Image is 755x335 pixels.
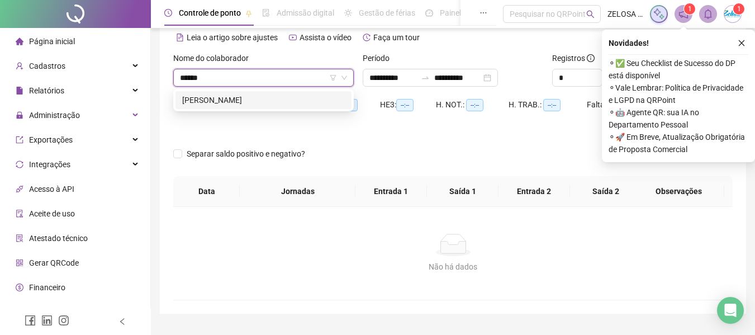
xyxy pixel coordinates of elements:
[363,34,371,41] span: history
[240,176,355,207] th: Jornadas
[587,100,612,109] span: Faltas:
[173,52,256,64] label: Nome do colaborador
[341,74,348,81] span: down
[344,9,352,17] span: sun
[738,39,745,47] span: close
[175,91,352,109] div: JOCINEIA DA SILVA MARTINS
[118,318,126,325] span: left
[29,62,65,70] span: Cadastros
[373,33,420,42] span: Faça um tour
[29,234,88,243] span: Atestado técnico
[633,176,724,207] th: Observações
[498,176,570,207] th: Entrada 2
[703,9,713,19] span: bell
[363,52,397,64] label: Período
[425,9,433,17] span: dashboard
[16,185,23,193] span: api
[359,8,415,17] span: Gestão de férias
[427,176,498,207] th: Saída 1
[176,34,184,41] span: file-text
[609,82,748,106] span: ⚬ Vale Lembrar: Política de Privacidade e LGPD na QRPoint
[187,33,278,42] span: Leia o artigo sobre ajustes
[58,315,69,326] span: instagram
[29,111,80,120] span: Administração
[29,160,70,169] span: Integrações
[586,10,595,18] span: search
[16,111,23,119] span: lock
[182,148,310,160] span: Separar saldo positivo e negativo?
[300,33,352,42] span: Assista o vídeo
[355,176,427,207] th: Entrada 1
[16,37,23,45] span: home
[16,87,23,95] span: file
[436,98,509,111] div: H. NOT.:
[16,234,23,242] span: solution
[653,8,665,20] img: sparkle-icon.fc2bf0ac1784a2077858766a79e2daf3.svg
[187,261,719,273] div: Não há dados
[717,297,744,324] div: Open Intercom Messenger
[440,8,483,17] span: Painel do DP
[29,283,65,292] span: Financeiro
[688,5,692,13] span: 1
[684,3,695,15] sup: 1
[678,9,688,19] span: notification
[330,74,336,81] span: filter
[380,98,436,111] div: HE 3:
[16,161,23,168] span: sync
[182,94,345,106] div: [PERSON_NAME]
[421,73,430,82] span: to
[16,259,23,267] span: qrcode
[552,52,595,64] span: Registros
[16,284,23,291] span: dollar
[29,37,75,46] span: Página inicial
[609,131,748,155] span: ⚬ 🚀 Em Breve, Atualização Obrigatória de Proposta Comercial
[29,86,64,95] span: Relatórios
[16,136,23,144] span: export
[587,54,595,62] span: info-circle
[609,37,649,49] span: Novidades !
[245,10,252,17] span: pushpin
[642,185,715,197] span: Observações
[733,3,744,15] sup: Atualize o seu contato no menu Meus Dados
[737,5,741,13] span: 1
[479,9,487,17] span: ellipsis
[16,62,23,70] span: user-add
[609,106,748,131] span: ⚬ 🤖 Agente QR: sua IA no Departamento Pessoal
[277,8,334,17] span: Admissão digital
[16,210,23,218] span: audit
[607,8,643,20] span: ZELOSA LIMPEZA
[289,34,297,41] span: youtube
[543,99,561,111] span: --:--
[509,98,587,111] div: H. TRAB.:
[164,9,172,17] span: clock-circle
[29,308,86,317] span: Central de ajuda
[29,135,73,144] span: Exportações
[570,176,642,207] th: Saída 2
[724,6,741,22] img: 3585
[466,99,483,111] span: --:--
[179,8,241,17] span: Controle de ponto
[29,185,74,194] span: Acesso à API
[29,258,79,267] span: Gerar QRCode
[173,176,240,207] th: Data
[609,57,748,82] span: ⚬ ✅ Seu Checklist de Sucesso do DP está disponível
[25,315,36,326] span: facebook
[262,9,270,17] span: file-done
[29,209,75,218] span: Aceite de uso
[41,315,53,326] span: linkedin
[396,99,414,111] span: --:--
[421,73,430,82] span: swap-right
